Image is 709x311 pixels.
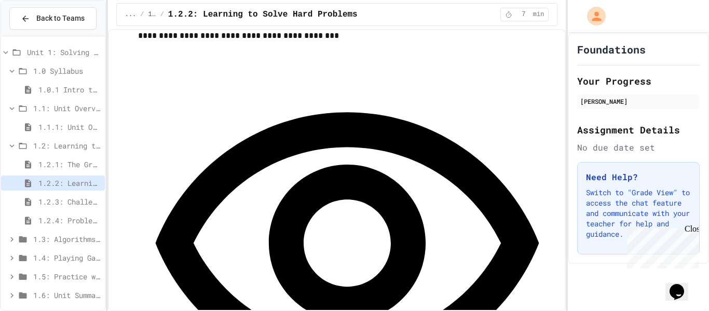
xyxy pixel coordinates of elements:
[623,224,699,268] iframe: chat widget
[33,65,101,76] span: 1.0 Syllabus
[576,4,608,28] div: My Account
[38,196,101,207] span: 1.2.3: Challenge Problem - The Bridge
[9,7,97,30] button: Back to Teams
[577,42,646,57] h1: Foundations
[577,141,700,154] div: No due date set
[168,8,358,21] span: 1.2.2: Learning to Solve Hard Problems
[586,187,691,239] p: Switch to "Grade View" to access the chat feature and communicate with your teacher for help and ...
[36,13,85,24] span: Back to Teams
[160,10,164,19] span: /
[33,140,101,151] span: 1.2: Learning to Solve Hard Problems
[27,47,101,58] span: Unit 1: Solving Problems in Computer Science
[33,252,101,263] span: 1.4: Playing Games
[33,290,101,301] span: 1.6: Unit Summary
[33,234,101,245] span: 1.3: Algorithms - from Pseudocode to Flowcharts
[140,10,144,19] span: /
[33,103,101,114] span: 1.1: Unit Overview
[665,269,699,301] iframe: chat widget
[4,4,72,66] div: Chat with us now!Close
[580,97,697,106] div: [PERSON_NAME]
[38,178,101,188] span: 1.2.2: Learning to Solve Hard Problems
[125,10,137,19] span: ...
[586,171,691,183] h3: Need Help?
[148,10,156,19] span: 1.2: Learning to Solve Hard Problems
[38,84,101,95] span: 1.0.1 Intro to Python - Course Syllabus
[577,74,700,88] h2: Your Progress
[533,10,544,19] span: min
[38,215,101,226] span: 1.2.4: Problem Solving Practice
[577,123,700,137] h2: Assignment Details
[38,159,101,170] span: 1.2.1: The Growth Mindset
[515,10,532,19] span: 7
[38,121,101,132] span: 1.1.1: Unit Overview
[33,271,101,282] span: 1.5: Practice with Algorithms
